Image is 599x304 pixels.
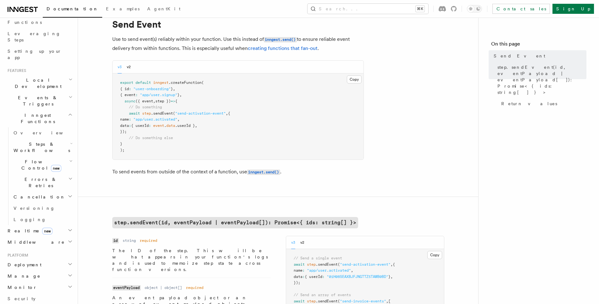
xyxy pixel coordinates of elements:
[5,253,28,258] span: Platform
[186,285,203,290] dd: required
[491,50,586,62] a: Send Event
[294,274,302,279] span: data
[120,117,129,122] span: name
[143,2,184,17] a: AgentKit
[173,87,175,91] span: ,
[5,270,74,282] button: Manage
[202,80,204,85] span: (
[136,80,151,85] span: default
[5,95,69,107] span: Events & Triggers
[5,273,41,279] span: Manage
[5,77,69,90] span: Local Development
[294,293,351,297] span: // Send an array of events
[177,93,180,97] span: }
[142,111,151,116] span: step
[5,228,53,234] span: Realtime
[127,61,131,73] button: v2
[492,4,550,14] a: Contact sales
[112,217,358,228] a: step.sendEvent(id, eventPayload | eventPayload[]): Promise<{ ids: string[] }>
[391,262,393,267] span: ,
[351,268,353,273] span: ,
[11,141,70,154] span: Steps & Workflows
[302,274,305,279] span: :
[42,228,53,235] span: new
[155,99,171,103] span: step })
[491,40,586,50] h4: On this page
[388,274,391,279] span: }
[393,262,395,267] span: {
[264,36,297,42] a: inngest.send()
[5,127,74,225] div: Inngest Functions
[308,4,428,14] button: Search...⌘K
[494,53,545,59] span: Send Event
[247,169,280,175] a: inngest.send()
[120,148,125,152] span: );
[11,191,74,203] button: Cancellation
[388,299,391,303] span: [
[307,262,316,267] span: step
[133,117,177,122] span: "app/user.activated"
[14,206,55,211] span: Versioning
[501,100,557,107] span: Return values
[300,236,304,249] button: v2
[129,136,173,140] span: // Do something else
[5,236,74,248] button: Middleware
[427,251,442,259] button: Copy
[14,130,78,135] span: Overview
[120,93,136,97] span: { event
[145,285,182,290] dd: object | object[]
[11,174,74,191] button: Errors & Retries
[14,217,46,222] span: Logging
[495,62,586,98] a: step.sendEvent(id, eventPayload | eventPayload[]): Promise<{ ids: string[] }>
[8,49,62,60] span: Setting up your app
[307,268,351,273] span: "app/user.activated"
[327,274,388,279] span: "01H08SEAXBJFJNGTTZ5TAWB0BD"
[416,6,424,12] kbd: ⌘K
[264,37,297,42] code: inngest.send()
[112,19,364,30] h1: Send Event
[118,61,122,73] button: v3
[5,284,37,290] span: Monitor
[120,87,129,91] span: { id
[129,105,162,109] span: // Do something
[125,99,136,103] span: async
[340,262,391,267] span: "send-activation-event"
[151,111,173,116] span: .sendEvent
[153,99,155,103] span: ,
[294,268,302,273] span: name
[169,80,202,85] span: .createFunction
[228,111,230,116] span: {
[180,93,182,97] span: ,
[8,31,61,42] span: Leveraging Steps
[112,35,364,53] p: Use to send event(s) reliably within your function. Use this instead of to ensure reliable event ...
[316,299,338,303] span: .sendEvent
[291,236,295,249] button: v3
[177,117,180,122] span: ,
[112,238,119,243] code: id
[5,282,74,293] button: Monitor
[11,138,74,156] button: Steps & Workflows
[294,280,300,285] span: });
[302,268,305,273] span: :
[11,203,74,214] a: Versioning
[51,165,61,172] span: new
[153,80,169,85] span: inngest
[499,98,586,109] a: Return values
[173,111,175,116] span: (
[133,87,171,91] span: "user-onboarding"
[11,159,69,171] span: Flow Control
[120,123,129,128] span: data
[11,156,74,174] button: Flow Controlnew
[175,99,177,103] span: {
[11,194,65,200] span: Cancellation
[11,214,74,225] a: Logging
[102,2,143,17] a: Examples
[166,123,175,128] span: data
[5,262,42,268] span: Deployment
[294,256,342,260] span: // Send a single event
[131,123,149,128] span: { userId
[248,45,318,51] a: creating functions that fan-out
[171,99,175,103] span: =>
[164,123,166,128] span: .
[11,127,74,138] a: Overview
